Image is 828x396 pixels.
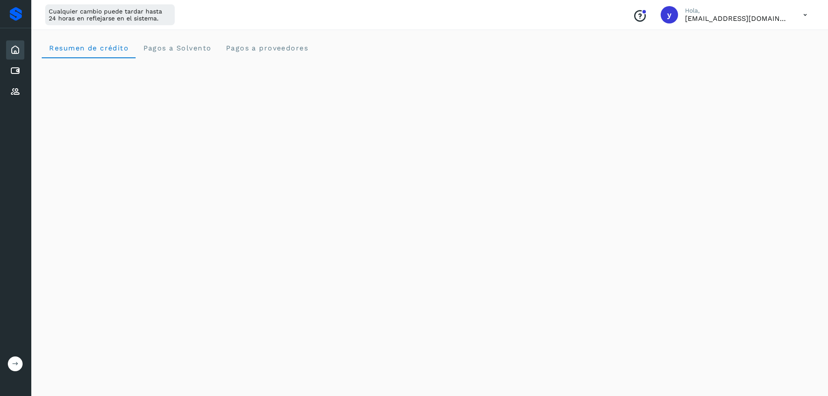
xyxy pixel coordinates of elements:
[685,14,789,23] p: ycordova@rad-logistics.com
[143,44,211,52] span: Pagos a Solvento
[6,61,24,80] div: Cuentas por pagar
[6,82,24,101] div: Proveedores
[685,7,789,14] p: Hola,
[49,44,129,52] span: Resumen de crédito
[45,4,175,25] div: Cualquier cambio puede tardar hasta 24 horas en reflejarse en el sistema.
[6,40,24,60] div: Inicio
[225,44,308,52] span: Pagos a proveedores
